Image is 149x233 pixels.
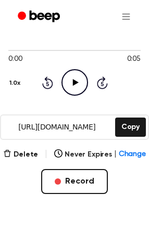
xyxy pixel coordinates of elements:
a: Beep [10,7,69,27]
span: 0:05 [127,54,141,65]
button: Record [41,169,107,194]
span: Change [119,149,146,160]
span: | [44,148,48,161]
button: 1.0x [8,74,24,92]
button: Open menu [114,4,139,29]
button: Delete [3,149,38,160]
span: | [114,149,117,160]
button: Copy [115,118,146,137]
span: 0:00 [8,54,22,65]
button: Never Expires|Change [54,149,146,160]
